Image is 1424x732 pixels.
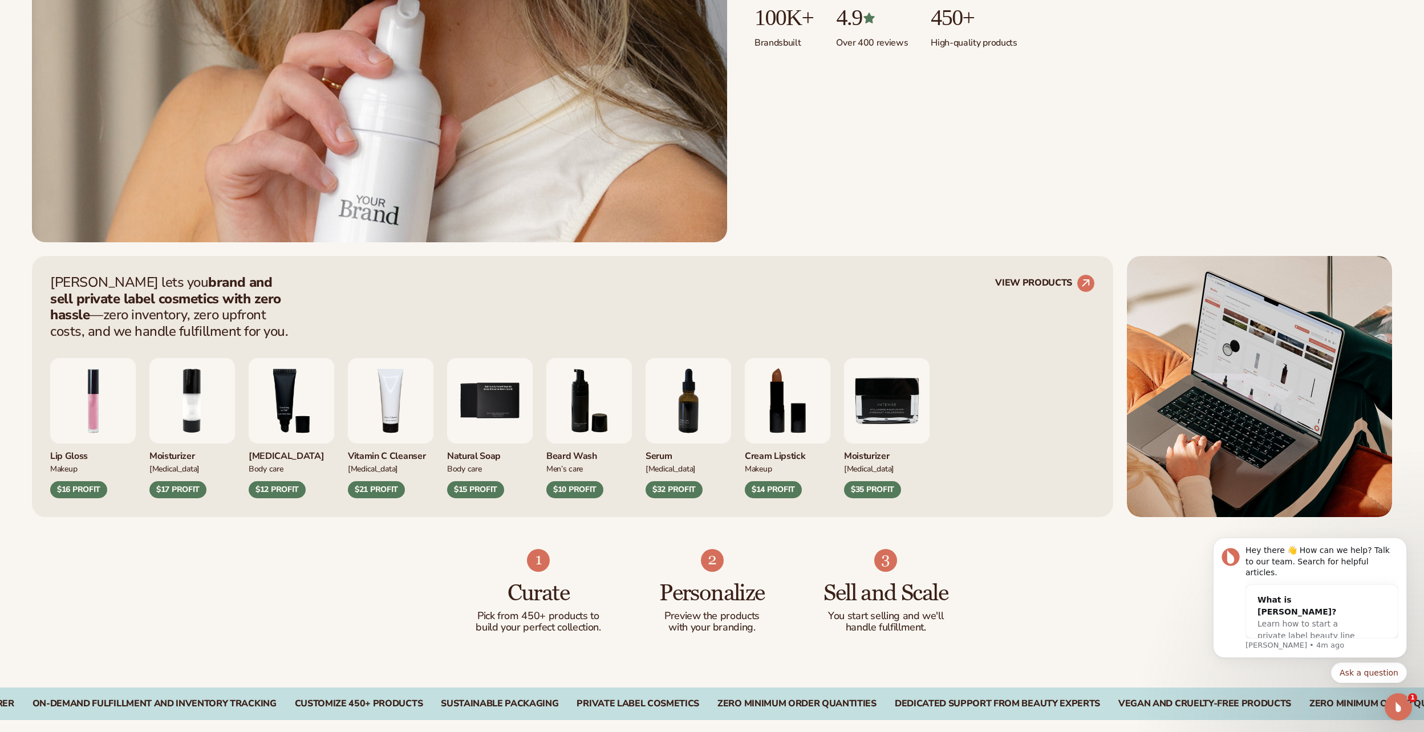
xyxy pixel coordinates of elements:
h3: Personalize [648,581,776,606]
img: Smoothing lip balm. [249,358,334,444]
img: Luxury cream lipstick. [745,358,830,444]
img: Shopify Image 5 [701,549,724,572]
img: Moisturizing lotion. [149,358,235,444]
p: You start selling and we'll [822,611,950,622]
p: Over 400 reviews [836,30,908,49]
div: CUSTOMIZE 450+ PRODUCTS [295,698,423,709]
p: Preview the products [648,611,776,622]
img: Vitamin c cleanser. [348,358,433,444]
div: 6 / 9 [546,358,632,498]
span: 1 [1408,693,1417,702]
iframe: Intercom notifications message [1196,511,1424,701]
img: Nature bar of soap. [447,358,533,444]
p: 450+ [931,5,1017,30]
div: $10 PROFIT [546,481,603,498]
div: [MEDICAL_DATA] [249,444,334,462]
div: Makeup [745,462,830,474]
iframe: Intercom live chat [1385,693,1412,721]
p: Brands built [754,30,813,49]
div: 1 / 9 [50,358,136,498]
div: 2 / 9 [149,358,235,498]
div: Vegan and Cruelty-Free Products [1118,698,1291,709]
div: Body Care [249,462,334,474]
div: Natural Soap [447,444,533,462]
div: PRIVATE LABEL COSMETICS [577,698,699,709]
strong: brand and sell private label cosmetics with zero hassle [50,273,281,324]
p: High-quality products [931,30,1017,49]
a: VIEW PRODUCTS [995,274,1095,292]
p: with your branding. [648,622,776,633]
div: [MEDICAL_DATA] [646,462,731,474]
div: Lip Gloss [50,444,136,462]
div: Beard Wash [546,444,632,462]
div: 7 / 9 [646,358,731,498]
div: 4 / 9 [348,358,433,498]
div: SUSTAINABLE PACKAGING [441,698,558,709]
div: ZERO MINIMUM ORDER QUANTITIES [717,698,877,709]
img: Shopify Image 6 [874,549,897,572]
div: $12 PROFIT [249,481,306,498]
div: [MEDICAL_DATA] [149,462,235,474]
div: Men’s Care [546,462,632,474]
p: 4.9 [836,5,908,30]
div: 8 / 9 [745,358,830,498]
p: handle fulfillment. [822,622,950,633]
img: Shopify Image 4 [527,549,550,572]
div: $16 PROFIT [50,481,107,498]
div: Vitamin C Cleanser [348,444,433,462]
div: [MEDICAL_DATA] [348,462,433,474]
img: Collagen and retinol serum. [646,358,731,444]
div: Cream Lipstick [745,444,830,462]
p: [PERSON_NAME] lets you —zero inventory, zero upfront costs, and we handle fulfillment for you. [50,274,295,340]
div: On-Demand Fulfillment and Inventory Tracking [33,698,277,709]
h3: Curate [474,581,603,606]
img: Shopify Image 2 [1127,256,1392,517]
h3: Sell and Scale [822,581,950,606]
div: Moisturizer [149,444,235,462]
p: 100K+ [754,5,813,30]
div: Makeup [50,462,136,474]
img: Pink lip gloss. [50,358,136,444]
img: Foaming beard wash. [546,358,632,444]
div: $21 PROFIT [348,481,405,498]
div: Moisturizer [844,444,930,462]
div: 9 / 9 [844,358,930,498]
div: Serum [646,444,731,462]
div: [MEDICAL_DATA] [844,462,930,474]
div: $14 PROFIT [745,481,802,498]
div: $35 PROFIT [844,481,901,498]
div: 5 / 9 [447,358,533,498]
div: DEDICATED SUPPORT FROM BEAUTY EXPERTS [895,698,1100,709]
div: 3 / 9 [249,358,334,498]
div: $15 PROFIT [447,481,504,498]
div: $17 PROFIT [149,481,206,498]
img: Moisturizer. [844,358,930,444]
div: Body Care [447,462,533,474]
div: $32 PROFIT [646,481,703,498]
p: Pick from 450+ products to build your perfect collection. [474,611,603,633]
